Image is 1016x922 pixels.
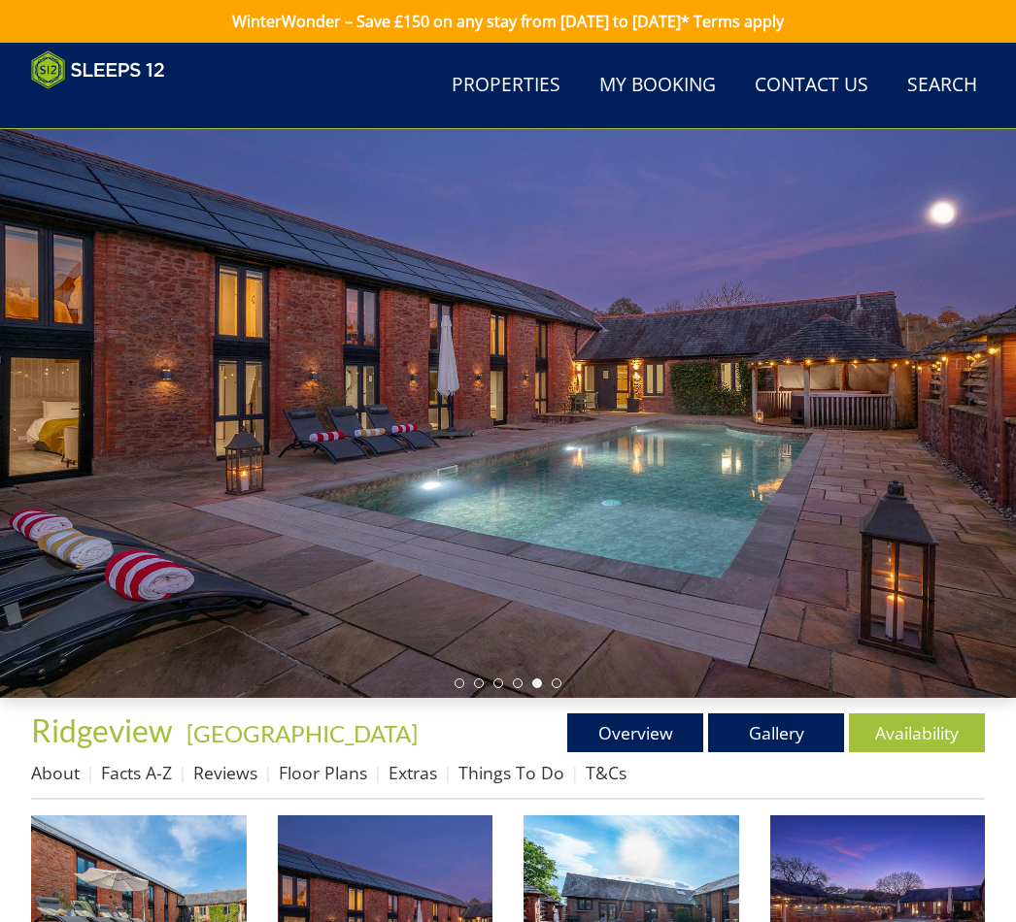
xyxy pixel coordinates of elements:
a: Ridgeview [31,711,179,749]
span: - [179,719,418,747]
a: Search [899,64,985,108]
a: About [31,761,80,784]
a: Gallery [708,713,844,752]
a: Availability [849,713,985,752]
iframe: Customer reviews powered by Trustpilot [21,101,225,117]
a: Extras [389,761,437,784]
a: Floor Plans [279,761,367,784]
a: T&Cs [586,761,627,784]
a: Things To Do [458,761,564,784]
a: Overview [567,713,703,752]
a: Reviews [193,761,257,784]
a: [GEOGRAPHIC_DATA] [186,719,418,747]
img: Sleeps 12 [31,50,165,89]
a: Contact Us [747,64,876,108]
span: Ridgeview [31,711,173,749]
a: My Booking [592,64,724,108]
a: Properties [444,64,568,108]
a: Facts A-Z [101,761,172,784]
